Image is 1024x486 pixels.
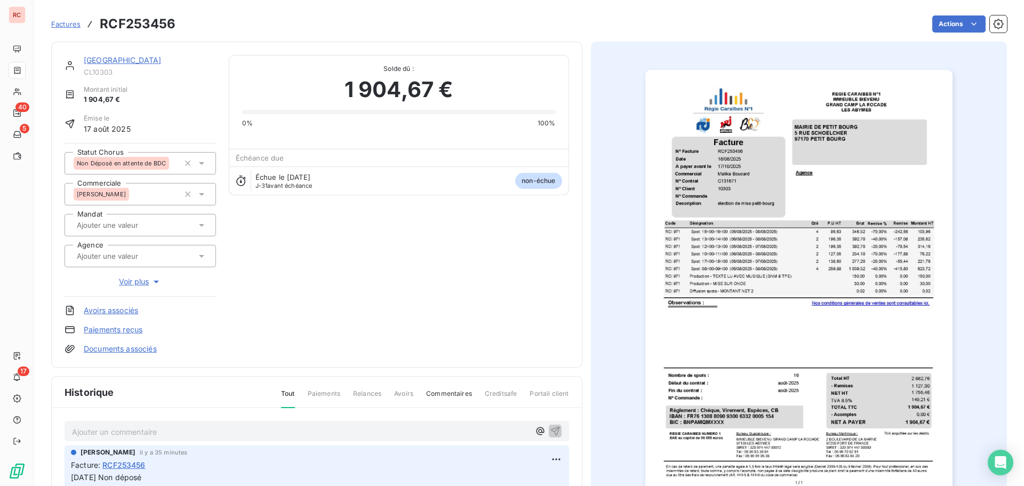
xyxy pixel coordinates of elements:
[84,305,138,316] a: Avoirs associés
[84,85,127,94] span: Montant initial
[255,182,268,189] span: J-31
[345,74,453,106] span: 1 904,67 €
[81,448,135,457] span: [PERSON_NAME]
[71,473,142,482] span: [DATE] Non déposé
[255,182,313,189] span: avant échéance
[65,276,216,288] button: Voir plus
[84,55,162,65] a: [GEOGRAPHIC_DATA]
[77,160,166,166] span: Non Déposé en attente de BDC
[515,173,562,189] span: non-échue
[530,389,569,407] span: Portail client
[84,324,142,335] a: Paiements reçus
[538,118,556,128] span: 100%
[9,463,26,480] img: Logo LeanPay
[281,389,295,408] span: Tout
[76,251,183,261] input: Ajouter une valeur
[932,15,986,33] button: Actions
[18,367,29,376] span: 17
[242,64,556,74] span: Solde dû :
[84,123,131,134] span: 17 août 2025
[394,389,413,407] span: Avoirs
[308,389,340,407] span: Paiements
[236,154,284,162] span: Échéance due
[100,14,175,34] h3: RCF253456
[9,6,26,23] div: RC
[988,450,1013,475] div: Open Intercom Messenger
[71,459,100,471] span: Facture :
[84,114,131,123] span: Émise le
[65,385,114,400] span: Historique
[102,459,145,471] span: RCF253456
[140,449,188,456] span: il y a 35 minutes
[15,102,29,112] span: 40
[84,344,157,354] a: Documents associés
[77,191,126,197] span: [PERSON_NAME]
[51,19,81,29] a: Factures
[255,173,310,181] span: Échue le [DATE]
[353,389,381,407] span: Relances
[51,20,81,28] span: Factures
[20,124,29,133] span: 5
[84,68,216,76] span: CL10303
[426,389,472,407] span: Commentaires
[119,276,162,287] span: Voir plus
[485,389,517,407] span: Creditsafe
[84,94,127,105] span: 1 904,67 €
[242,118,253,128] span: 0%
[76,220,183,230] input: Ajouter une valeur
